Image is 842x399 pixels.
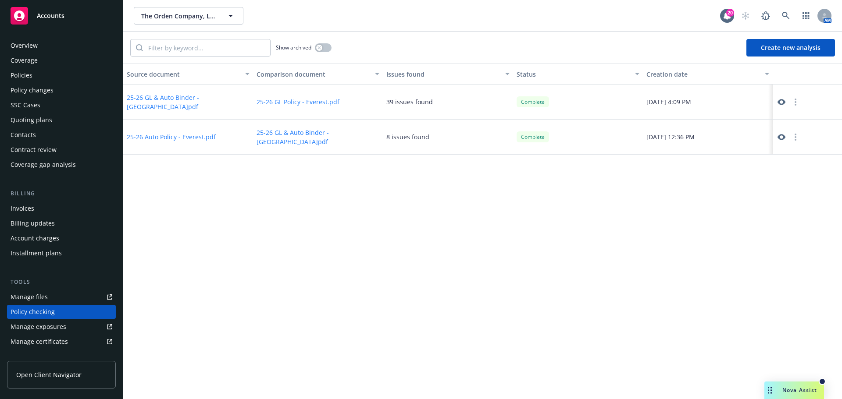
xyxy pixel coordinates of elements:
a: Policy changes [7,83,116,97]
a: Accounts [7,4,116,28]
a: Switch app [797,7,815,25]
a: Contract review [7,143,116,157]
button: 25-26 GL Policy - Everest.pdf [257,97,339,106]
div: Contacts [11,128,36,142]
button: 25-26 GL & Auto Binder - [GEOGRAPHIC_DATA]pdf [127,93,250,111]
a: Installment plans [7,246,116,260]
button: Issues found [383,64,513,85]
div: Creation date [646,70,760,79]
span: Open Client Navigator [16,370,82,379]
span: Show archived [276,44,311,51]
div: Invoices [11,201,34,215]
div: Complete [517,96,549,107]
div: Source document [127,70,240,79]
span: The Orden Company, LLC [141,11,217,21]
div: Installment plans [11,246,62,260]
a: Search [777,7,795,25]
span: Nova Assist [782,386,817,394]
div: Manage certificates [11,335,68,349]
div: Contract review [11,143,57,157]
div: 8 issues found [386,132,429,141]
div: Drag to move [764,381,775,399]
div: 39 issues found [386,97,433,106]
button: Creation date [643,64,773,85]
button: Create new analysis [746,39,835,56]
a: Invoices [7,201,116,215]
a: Billing updates [7,216,116,230]
div: Billing [7,189,116,198]
a: Overview [7,39,116,53]
a: SSC Cases [7,98,116,112]
button: The Orden Company, LLC [134,7,243,25]
div: Manage exposures [11,320,66,334]
a: Policies [7,68,116,82]
svg: Search [136,44,143,51]
div: Policy changes [11,83,54,97]
button: Source document [123,64,253,85]
a: Manage certificates [7,335,116,349]
a: Report a Bug [757,7,774,25]
div: Coverage [11,53,38,67]
div: SSC Cases [11,98,40,112]
button: Comparison document [253,64,383,85]
div: Policies [11,68,32,82]
div: 20 [726,9,734,17]
a: Start snowing [737,7,754,25]
div: Overview [11,39,38,53]
a: Quoting plans [7,113,116,127]
div: Tools [7,278,116,286]
div: [DATE] 12:36 PM [643,120,773,155]
a: Coverage gap analysis [7,158,116,172]
a: Coverage [7,53,116,67]
a: Manage exposures [7,320,116,334]
button: Nova Assist [764,381,824,399]
div: Account charges [11,231,59,245]
div: Manage files [11,290,48,304]
div: Quoting plans [11,113,52,127]
a: Manage claims [7,350,116,364]
div: Status [517,70,630,79]
a: Contacts [7,128,116,142]
div: Complete [517,131,549,142]
div: Comparison document [257,70,370,79]
div: Coverage gap analysis [11,158,76,172]
button: 25-26 Auto Policy - Everest.pdf [127,132,216,141]
button: 25-26 GL & Auto Binder - [GEOGRAPHIC_DATA]pdf [257,128,379,146]
div: Policy checking [11,305,55,319]
a: Policy checking [7,305,116,319]
div: Billing updates [11,216,55,230]
div: Issues found [386,70,499,79]
span: Accounts [37,12,64,19]
div: Manage claims [11,350,55,364]
input: Filter by keyword... [143,39,270,56]
button: Status [513,64,643,85]
a: Account charges [7,231,116,245]
a: Manage files [7,290,116,304]
div: [DATE] 4:09 PM [643,85,773,120]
